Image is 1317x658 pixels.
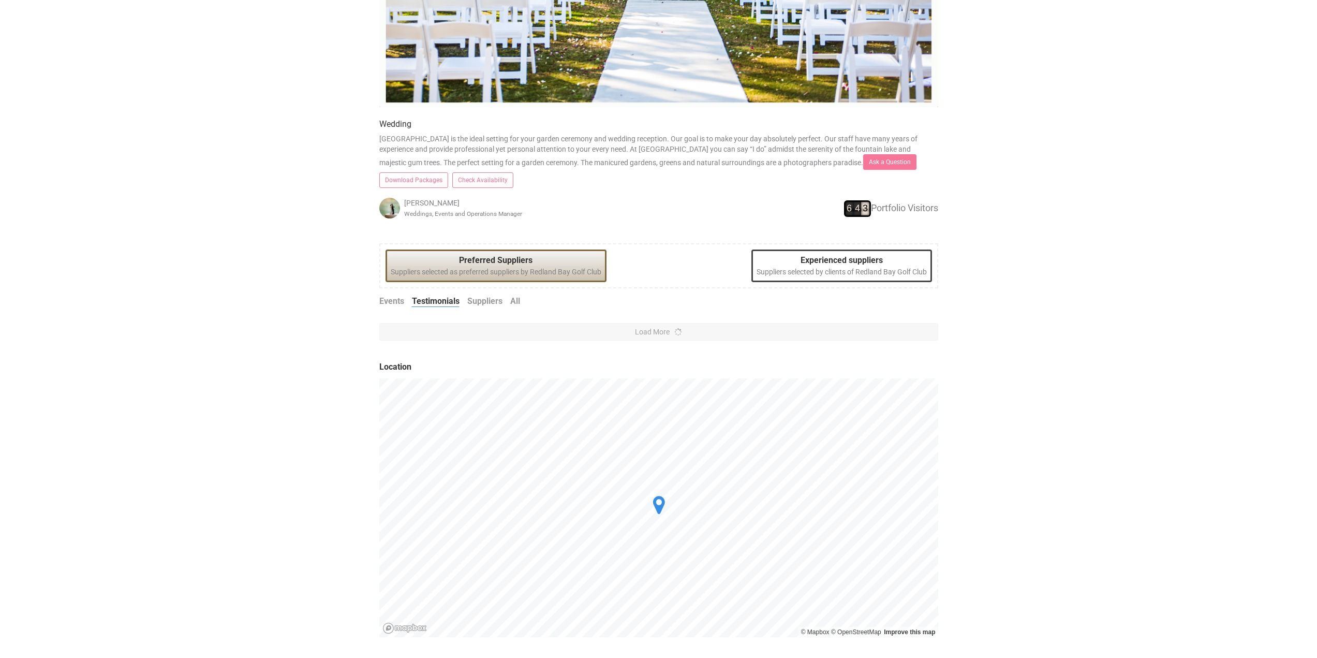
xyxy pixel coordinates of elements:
a: OpenStreetMap [831,628,881,636]
span: 3 [863,202,869,215]
span: 6 [847,202,853,215]
h4: Wedding [379,120,938,129]
div: [PERSON_NAME] [379,198,566,218]
div: Suppliers selected as preferred suppliers by Redland Bay Golf Club [386,250,606,282]
a: Mapbox [801,628,830,636]
div: Suppliers selected by clients of Redland Bay Golf Club [751,250,932,282]
div: Portfolio Visitors [752,200,938,217]
button: Load More [379,323,938,341]
a: Check Availability [452,172,513,188]
img: open-uri20221221-4-1o6imfp [379,198,400,218]
canvas: Map [379,378,938,637]
a: Ask a Question [863,154,916,170]
a: Suppliers [467,296,502,308]
legend: Experienced suppliers [757,255,927,267]
legend: Preferred Suppliers [391,255,601,267]
a: Improve this map [884,628,935,636]
a: Testimonials [412,296,460,308]
small: Weddings, Events and Operations Manager [404,210,522,217]
span: 4 [855,202,862,215]
a: Download Packages [379,172,448,188]
div: [GEOGRAPHIC_DATA] is the ideal setting for your garden ceremony and wedding reception. Our goal i... [372,107,946,229]
a: Mapbox logo [383,623,427,634]
a: All [510,296,520,308]
a: Events [379,296,404,308]
legend: Location [379,361,938,373]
